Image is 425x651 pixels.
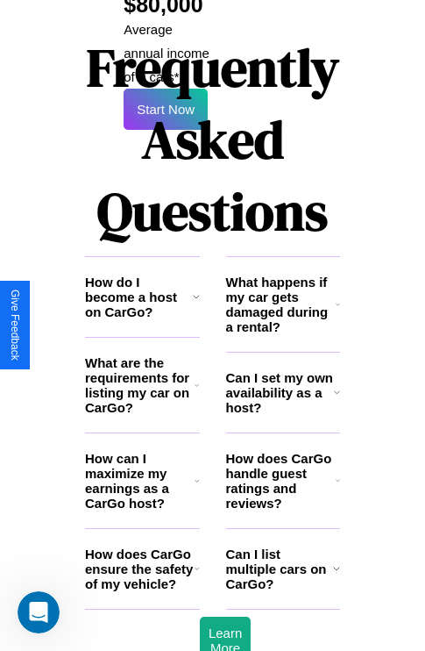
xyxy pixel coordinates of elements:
h3: Can I list multiple cars on CarGo? [226,547,333,591]
h3: What are the requirements for listing my car on CarGo? [85,355,195,415]
iframe: Intercom live chat [18,591,60,633]
p: Average annual income of 9 cars* [124,18,212,89]
h1: Frequently Asked Questions [85,23,340,256]
h3: How can I maximize my earnings as a CarGo host? [85,451,195,511]
div: Give Feedback [9,290,21,361]
h3: Can I set my own availability as a host? [226,370,334,415]
h3: How do I become a host on CarGo? [85,275,193,319]
h3: What happens if my car gets damaged during a rental? [226,275,336,334]
h3: How does CarGo ensure the safety of my vehicle? [85,547,195,591]
h3: How does CarGo handle guest ratings and reviews? [226,451,336,511]
button: Start Now [124,89,208,130]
